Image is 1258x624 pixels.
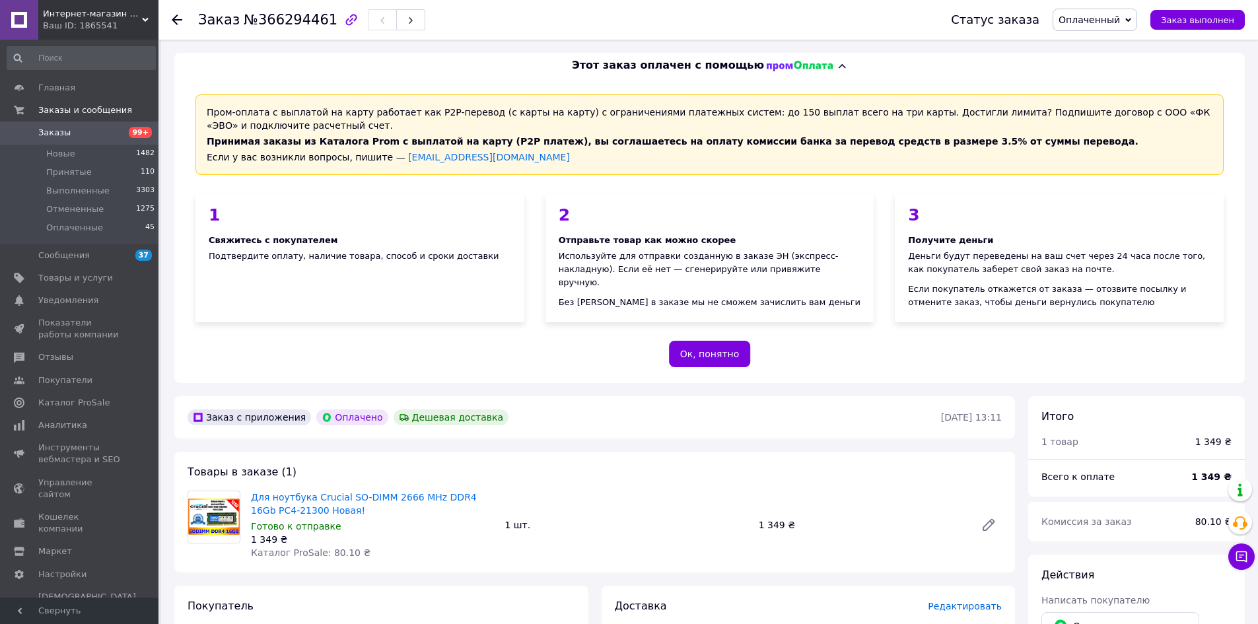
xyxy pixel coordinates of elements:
span: Новые [46,148,75,160]
button: Ок, понятно [669,341,751,367]
span: 1482 [136,148,155,160]
div: Дешевая доставка [394,409,509,425]
span: Заказ выполнен [1161,15,1234,25]
div: Если покупатель откажется от заказа — отозвите посылку и отмените заказ, чтобы деньги вернулись п... [908,283,1210,309]
span: Управление сайтом [38,477,122,501]
div: Подтвердите оплату, наличие товара, способ и сроки доставки [195,193,524,322]
button: Заказ выполнен [1150,10,1245,30]
span: Аналитика [38,419,87,431]
span: Этот заказ оплачен с помощью [572,58,764,73]
span: Настройки [38,569,87,580]
span: 37 [135,250,152,261]
div: Вернуться назад [172,13,182,26]
span: Написать покупателю [1041,595,1150,606]
span: Выполненные [46,185,110,197]
span: Отправьте товар как можно скорее [559,235,736,245]
div: Заказ с приложения [188,409,311,425]
div: Деньги будут переведены на ваш счет через 24 часа после того, как покупатель заберет свой заказ н... [908,250,1210,276]
span: Отзывы [38,351,73,363]
span: Маркет [38,545,72,557]
span: Получите деньги [908,235,993,245]
span: Товары в заказе (1) [188,466,297,478]
span: Заказ [198,12,240,28]
span: Инструменты вебмастера и SEO [38,442,122,466]
span: Оплаченный [1059,15,1120,25]
time: [DATE] 13:11 [941,412,1002,423]
span: Каталог ProSale [38,397,110,409]
span: Оплаченные [46,222,103,234]
span: Товары и услуги [38,272,113,284]
span: 45 [145,222,155,234]
div: 1 шт. [499,516,753,534]
span: Отмененные [46,203,104,215]
span: Сообщения [38,250,90,261]
div: 1 349 ₴ [1195,435,1232,448]
input: Поиск [7,46,156,70]
span: Показатели работы компании [38,317,122,341]
span: Заказы [38,127,71,139]
span: Уведомления [38,295,98,306]
span: Свяжитесь с покупателем [209,235,337,245]
div: Используйте для отправки созданную в заказе ЭН (экспресс-накладную). Если её нет — сгенерируйте и... [559,250,861,289]
span: Кошелек компании [38,511,122,535]
span: Всего к оплате [1041,471,1115,482]
span: 80.10 ₴ [1195,516,1232,527]
div: Без [PERSON_NAME] в заказе мы не сможем зачислить вам деньги [559,296,861,309]
div: 1 349 ₴ [753,516,970,534]
div: 1 [209,207,511,223]
span: Итого [1041,410,1074,423]
div: 1 349 ₴ [251,533,494,546]
span: 1 товар [1041,436,1078,447]
a: Для ноутбука Crucial SO-DIMM 2666 MHz DDR4 16Gb PC4-21300 Новая! [251,492,477,516]
span: 110 [141,166,155,178]
span: Комиссия за заказ [1041,516,1132,527]
span: Действия [1041,569,1094,581]
span: Заказы и сообщения [38,104,132,116]
div: Пром-оплата с выплатой на карту работает как P2P-перевод (с карты на карту) с ограничениями плате... [195,94,1224,175]
div: 2 [559,207,861,223]
span: Принимая заказы из Каталога Prom с выплатой на карту (P2P платеж), вы соглашаетесь на оплату коми... [207,136,1138,147]
span: Редактировать [928,601,1002,611]
span: №366294461 [244,12,337,28]
span: 1275 [136,203,155,215]
span: Интернет-магазин mainboard [43,8,142,20]
div: Если у вас возникли вопросы, пишите — [207,151,1212,164]
span: Принятые [46,166,92,178]
span: Готово к отправке [251,521,341,532]
button: Чат с покупателем [1228,543,1255,570]
img: Для ноутбука Crucial SO-DIMM 2666 MHz DDR4 16Gb PC4-21300 Новая! [188,499,240,535]
span: 3303 [136,185,155,197]
div: Оплачено [316,409,388,425]
div: Статус заказа [951,13,1039,26]
span: Покупатель [188,600,254,612]
span: Доставка [615,600,667,612]
b: 1 349 ₴ [1191,471,1232,482]
span: Каталог ProSale: 80.10 ₴ [251,547,370,558]
a: [EMAIL_ADDRESS][DOMAIN_NAME] [408,152,570,162]
span: Покупатели [38,374,92,386]
div: Ваш ID: 1865541 [43,20,158,32]
span: 99+ [129,127,152,138]
span: Главная [38,82,75,94]
a: Редактировать [975,512,1002,538]
div: 3 [908,207,1210,223]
